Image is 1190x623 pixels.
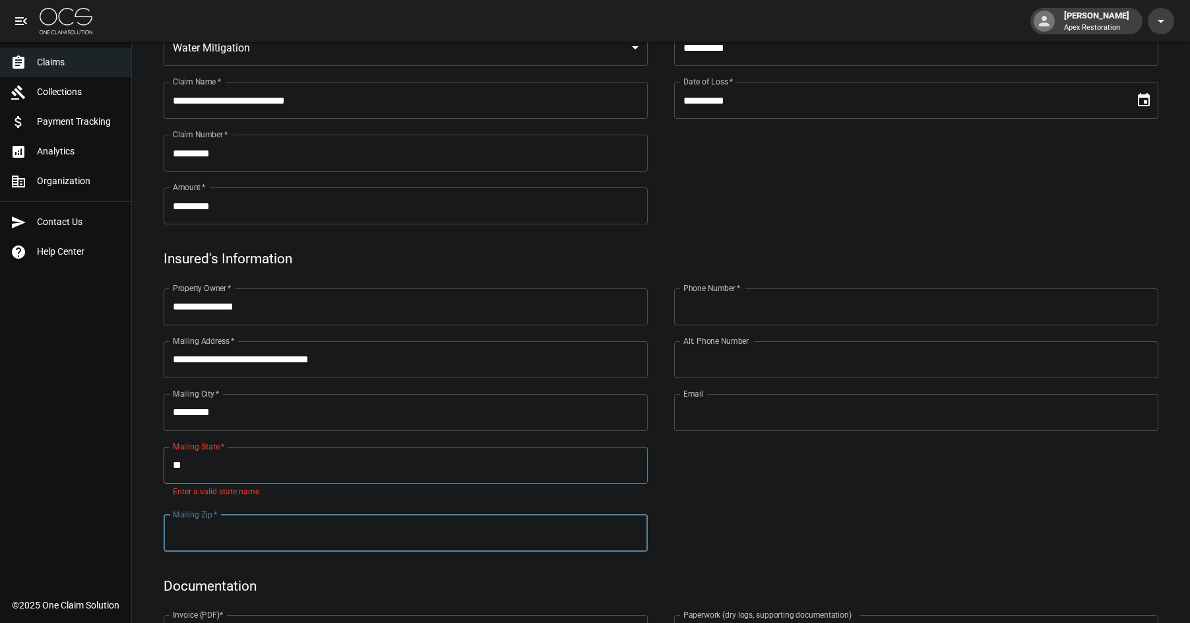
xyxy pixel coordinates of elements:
[40,8,92,34] img: ocs-logo-white-transparent.png
[173,609,224,620] label: Invoice (PDF)*
[8,8,34,34] button: open drawer
[173,129,228,140] label: Claim Number
[683,335,749,346] label: Alt. Phone Number
[12,599,119,612] div: © 2025 One Claim Solution
[1059,9,1135,33] div: [PERSON_NAME]
[173,76,221,87] label: Claim Name
[173,509,218,520] label: Mailing Zip
[37,174,121,188] span: Organization
[37,215,121,229] span: Contact Us
[173,486,639,499] p: Enter a valid state name.
[683,609,852,620] label: Paperwork (dry logs, supporting documentation)
[164,29,648,66] div: Water Mitigation
[37,245,121,259] span: Help Center
[683,388,703,399] label: Email
[37,115,121,129] span: Payment Tracking
[37,145,121,158] span: Analytics
[683,76,733,87] label: Date of Loss
[173,441,224,452] label: Mailing State
[1064,22,1129,34] p: Apex Restoration
[173,388,220,399] label: Mailing City
[173,181,206,193] label: Amount
[1131,87,1157,114] button: Choose date, selected date is Aug 8, 2025
[37,85,121,99] span: Collections
[173,282,232,294] label: Property Owner
[37,55,121,69] span: Claims
[683,282,740,294] label: Phone Number
[173,335,234,346] label: Mailing Address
